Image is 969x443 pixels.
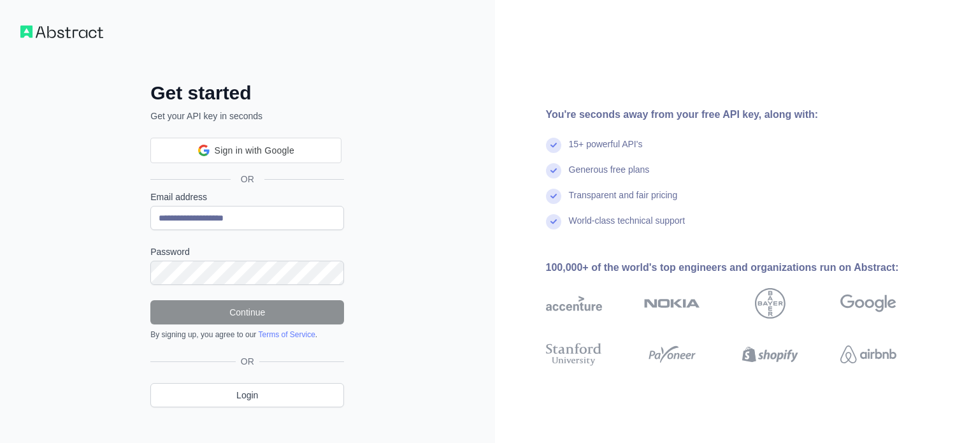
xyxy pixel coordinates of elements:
[840,340,896,368] img: airbnb
[231,173,264,185] span: OR
[150,383,344,407] a: Login
[20,25,103,38] img: Workflow
[569,138,643,163] div: 15+ powerful API's
[236,355,259,368] span: OR
[569,189,678,214] div: Transparent and fair pricing
[546,189,561,204] img: check mark
[546,260,937,275] div: 100,000+ of the world's top engineers and organizations run on Abstract:
[840,288,896,319] img: google
[546,163,561,178] img: check mark
[569,163,650,189] div: Generous free plans
[546,288,602,319] img: accenture
[150,300,344,324] button: Continue
[150,245,344,258] label: Password
[755,288,786,319] img: bayer
[546,138,561,153] img: check mark
[644,288,700,319] img: nokia
[742,340,798,368] img: shopify
[150,138,341,163] div: Sign in with Google
[644,340,700,368] img: payoneer
[150,330,344,340] div: By signing up, you agree to our .
[215,144,294,157] span: Sign in with Google
[546,107,937,122] div: You're seconds away from your free API key, along with:
[258,330,315,339] a: Terms of Service
[569,214,685,240] div: World-class technical support
[546,340,602,368] img: stanford university
[546,214,561,229] img: check mark
[150,110,344,122] p: Get your API key in seconds
[150,82,344,105] h2: Get started
[150,191,344,203] label: Email address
